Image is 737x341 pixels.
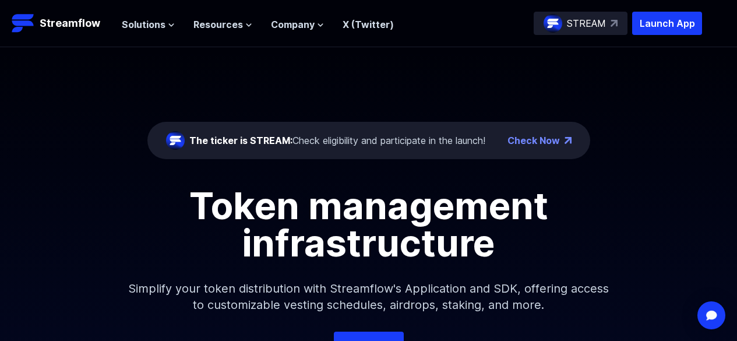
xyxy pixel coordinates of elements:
[193,17,252,31] button: Resources
[12,12,110,35] a: Streamflow
[122,17,175,31] button: Solutions
[189,133,485,147] div: Check eligibility and participate in the launch!
[166,131,185,150] img: streamflow-logo-circle.png
[343,19,394,30] a: X (Twitter)
[271,17,315,31] span: Company
[611,20,618,27] img: top-right-arrow.svg
[534,12,627,35] a: STREAM
[544,14,562,33] img: streamflow-logo-circle.png
[40,15,100,31] p: Streamflow
[632,12,702,35] button: Launch App
[567,16,606,30] p: STREAM
[697,301,725,329] div: Open Intercom Messenger
[118,262,619,332] p: Simplify your token distribution with Streamflow's Application and SDK, offering access to custom...
[122,17,165,31] span: Solutions
[107,187,631,262] h1: Token management infrastructure
[271,17,324,31] button: Company
[565,137,572,144] img: top-right-arrow.png
[507,133,560,147] a: Check Now
[189,135,292,146] span: The ticker is STREAM:
[12,12,35,35] img: Streamflow Logo
[193,17,243,31] span: Resources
